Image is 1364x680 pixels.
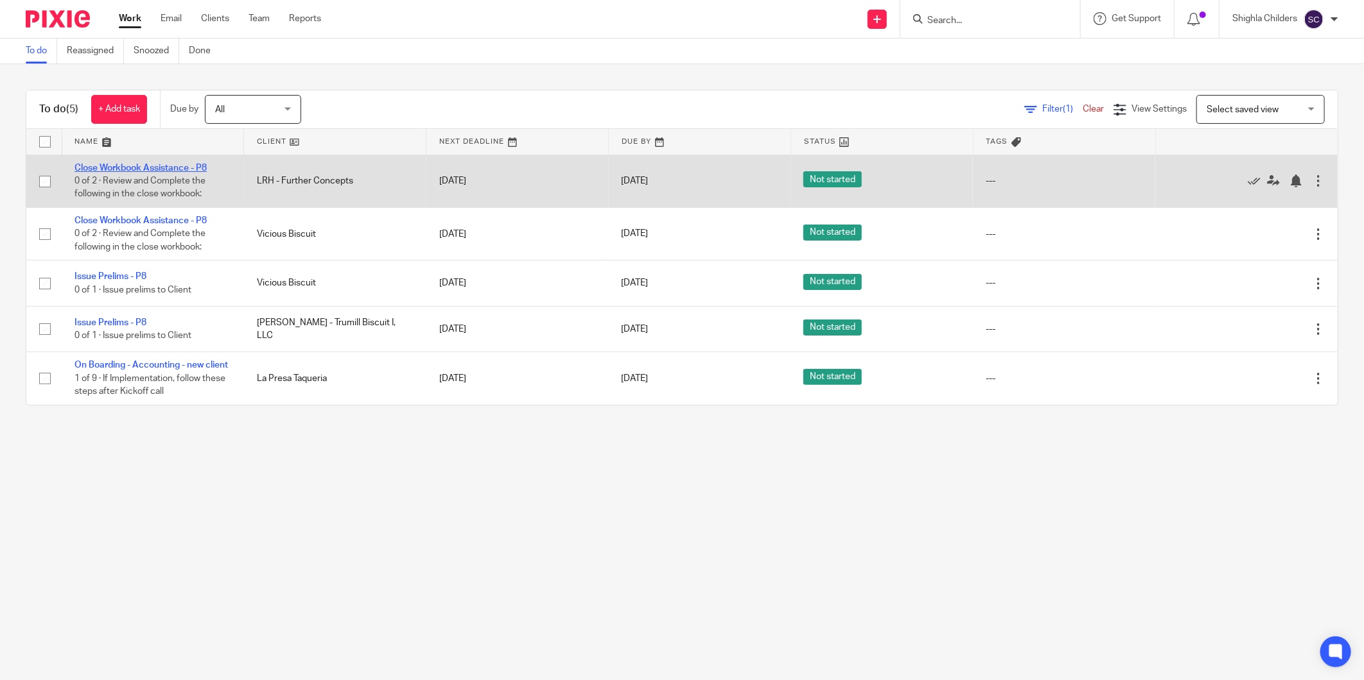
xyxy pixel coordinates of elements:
[74,216,207,225] a: Close Workbook Assistance - P8
[803,225,862,241] span: Not started
[803,369,862,385] span: Not started
[1112,14,1161,23] span: Get Support
[622,325,649,334] span: [DATE]
[215,105,225,114] span: All
[67,38,124,64] a: Reassigned
[244,260,426,306] td: Vicious Biscuit
[74,176,205,199] span: 0 of 2 · Review and Complete the following in the close workbook:
[986,372,1142,385] div: ---
[1063,105,1073,114] span: (1)
[170,103,198,115] p: Due by
[74,164,207,173] a: Close Workbook Assistance - P8
[74,285,191,294] span: 0 of 1 · Issue prelims to Client
[26,10,90,28] img: Pixie
[244,207,426,260] td: Vicious Biscuit
[986,174,1142,187] div: ---
[1042,105,1083,114] span: Filter
[426,207,609,260] td: [DATE]
[622,279,649,288] span: [DATE]
[249,12,270,25] a: Team
[244,306,426,352] td: [PERSON_NAME] - Trumill Biscuit I, LLC
[74,331,191,340] span: 0 of 1 · Issue prelims to Client
[622,176,649,185] span: [DATE]
[426,306,609,352] td: [DATE]
[1083,105,1104,114] a: Clear
[426,155,609,207] td: [DATE]
[622,374,649,383] span: [DATE]
[986,228,1142,241] div: ---
[119,12,141,25] a: Work
[426,260,609,306] td: [DATE]
[1248,174,1267,187] a: Mark as done
[66,104,78,114] span: (5)
[244,352,426,405] td: La Presa Taqueria
[426,352,609,405] td: [DATE]
[74,374,225,396] span: 1 of 9 · If Implementation, follow these steps after Kickoff call
[39,103,78,116] h1: To do
[1232,12,1297,25] p: Shighla Childers
[986,323,1142,336] div: ---
[1132,105,1187,114] span: View Settings
[986,138,1008,145] span: Tags
[134,38,179,64] a: Snoozed
[803,274,862,290] span: Not started
[161,12,182,25] a: Email
[74,230,205,252] span: 0 of 2 · Review and Complete the following in the close workbook:
[1207,105,1279,114] span: Select saved view
[622,230,649,239] span: [DATE]
[74,272,146,281] a: Issue Prelims - P8
[926,15,1042,27] input: Search
[289,12,321,25] a: Reports
[803,171,862,187] span: Not started
[26,38,57,64] a: To do
[74,318,146,327] a: Issue Prelims - P8
[189,38,220,64] a: Done
[244,155,426,207] td: LRH - Further Concepts
[986,276,1142,289] div: ---
[74,361,228,370] a: On Boarding - Accounting - new client
[803,319,862,336] span: Not started
[1304,9,1324,30] img: svg%3E
[201,12,229,25] a: Clients
[91,95,147,124] a: + Add task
